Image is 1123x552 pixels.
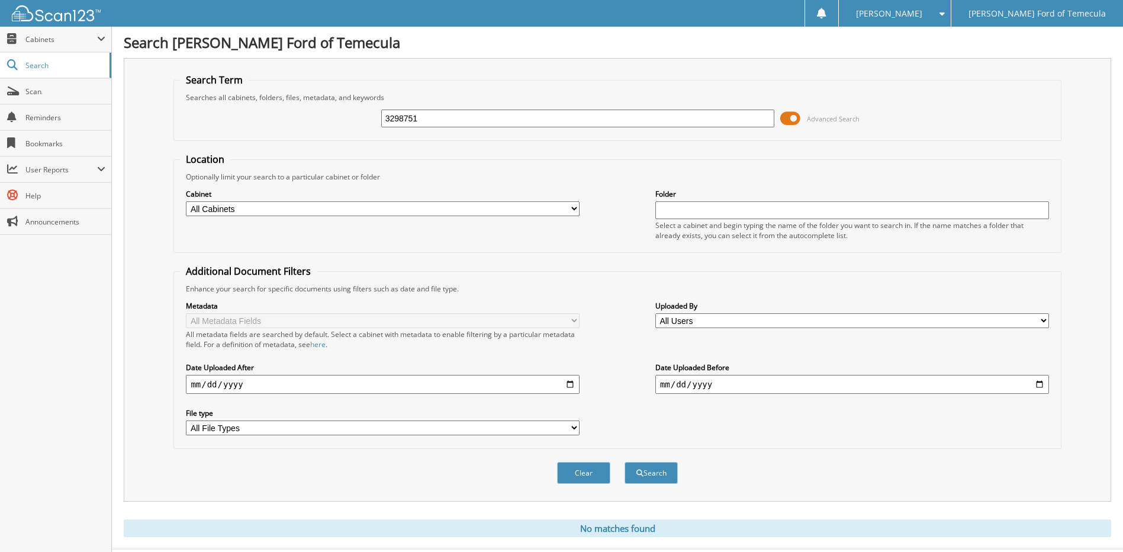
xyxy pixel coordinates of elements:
[625,462,678,484] button: Search
[186,408,580,418] label: File type
[124,33,1111,52] h1: Search [PERSON_NAME] Ford of Temecula
[180,172,1054,182] div: Optionally limit your search to a particular cabinet or folder
[25,165,97,175] span: User Reports
[186,329,580,349] div: All metadata fields are searched by default. Select a cabinet with metadata to enable filtering b...
[186,375,580,394] input: start
[856,10,922,17] span: [PERSON_NAME]
[180,284,1054,294] div: Enhance your search for specific documents using filters such as date and file type.
[655,301,1049,311] label: Uploaded By
[655,220,1049,240] div: Select a cabinet and begin typing the name of the folder you want to search in. If the name match...
[557,462,610,484] button: Clear
[655,189,1049,199] label: Folder
[25,60,104,70] span: Search
[186,362,580,373] label: Date Uploaded After
[310,339,326,349] a: here
[25,113,105,123] span: Reminders
[807,114,860,123] span: Advanced Search
[25,34,97,44] span: Cabinets
[25,191,105,201] span: Help
[124,519,1111,537] div: No matches found
[25,139,105,149] span: Bookmarks
[655,375,1049,394] input: end
[180,92,1054,102] div: Searches all cabinets, folders, files, metadata, and keywords
[186,189,580,199] label: Cabinet
[186,301,580,311] label: Metadata
[25,217,105,227] span: Announcements
[180,265,317,278] legend: Additional Document Filters
[12,5,101,21] img: scan123-logo-white.svg
[25,86,105,97] span: Scan
[180,73,249,86] legend: Search Term
[968,10,1106,17] span: [PERSON_NAME] Ford of Temecula
[180,153,230,166] legend: Location
[655,362,1049,373] label: Date Uploaded Before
